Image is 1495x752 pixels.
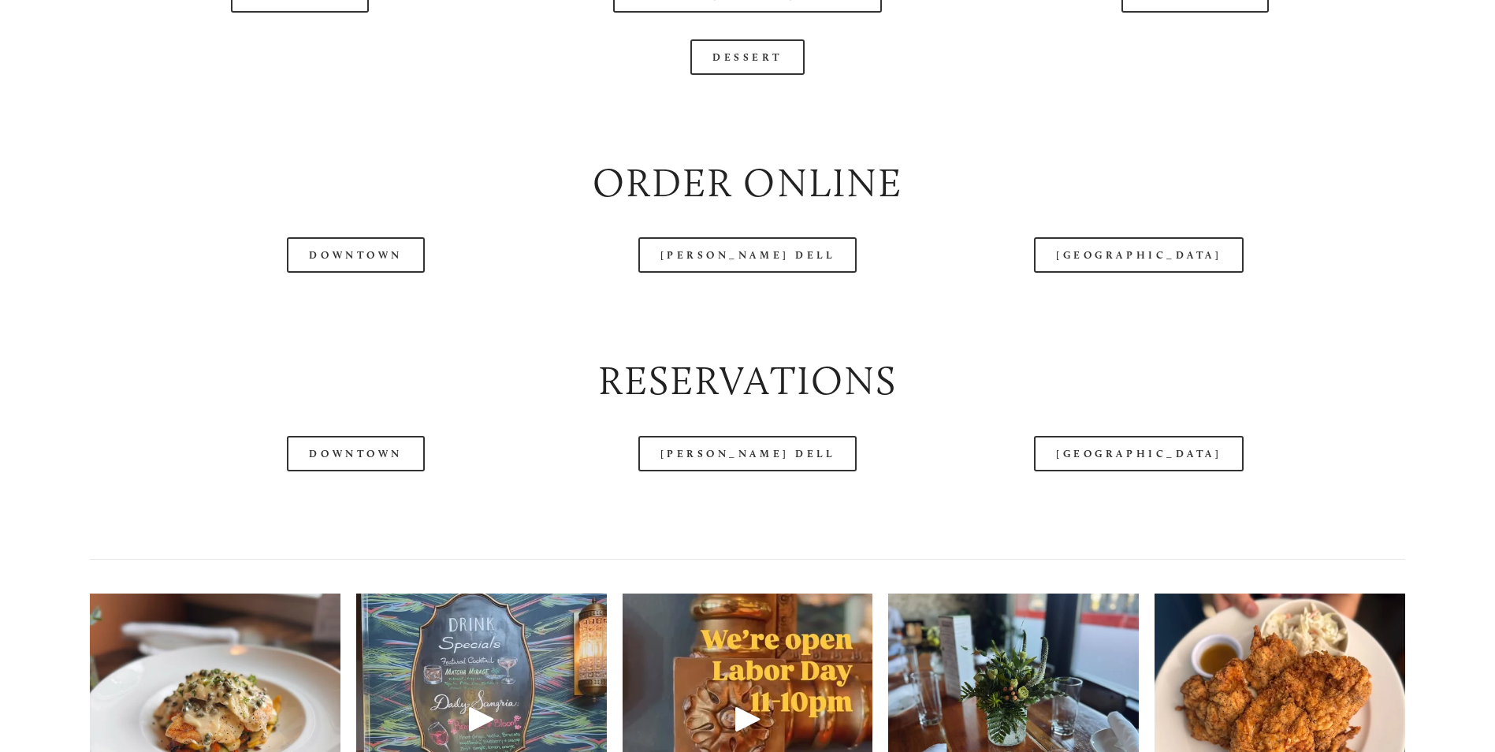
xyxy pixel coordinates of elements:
a: Downtown [287,436,424,471]
h2: Order Online [90,155,1405,211]
a: [PERSON_NAME] Dell [638,237,857,273]
a: [GEOGRAPHIC_DATA] [1034,237,1244,273]
h2: Reservations [90,353,1405,409]
a: [PERSON_NAME] Dell [638,436,857,471]
a: Downtown [287,237,424,273]
a: [GEOGRAPHIC_DATA] [1034,436,1244,471]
